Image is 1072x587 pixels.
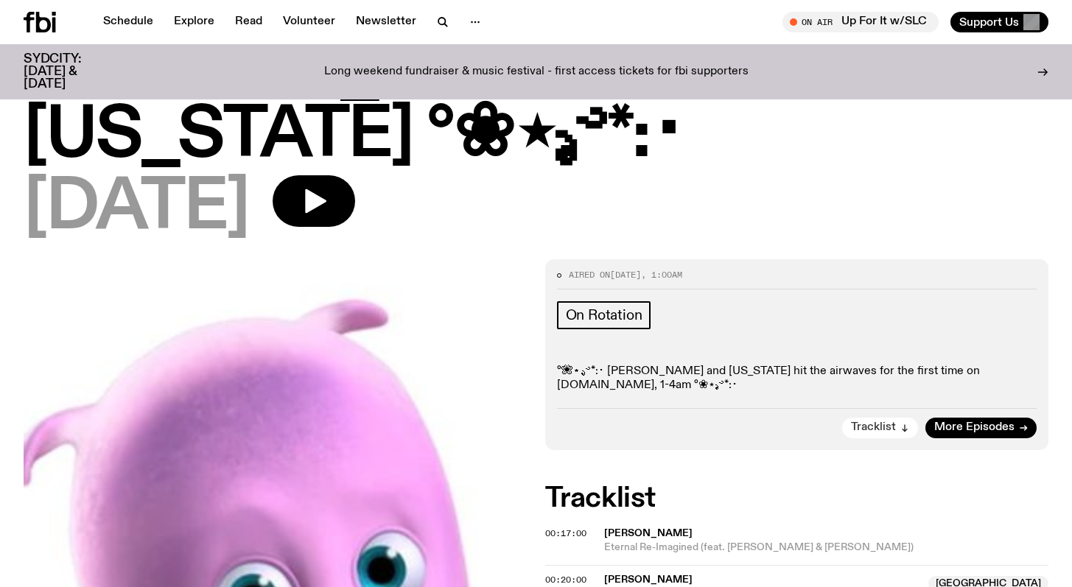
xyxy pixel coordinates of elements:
span: On Rotation [566,307,642,323]
span: 00:17:00 [545,527,586,539]
button: 00:17:00 [545,530,586,538]
button: On AirUp For It w/SLC [782,12,939,32]
span: , 1:00am [641,269,682,281]
p: Long weekend fundraiser & music festival - first access tickets for fbi supporters [324,66,749,79]
span: [DATE] [24,175,249,242]
button: Tracklist [842,418,918,438]
button: Support Us [950,12,1048,32]
p: °❀⋆.ೃ࿔*:･ [PERSON_NAME] and [US_STATE] hit the airwaves for the first time on [DOMAIN_NAME], 1-4a... [557,365,1037,393]
a: More Episodes [925,418,1037,438]
a: Explore [165,12,223,32]
h3: SYDCITY: [DATE] & [DATE] [24,53,118,91]
button: 00:20:00 [545,576,586,584]
span: More Episodes [934,422,1015,433]
h2: Tracklist [545,485,1049,512]
a: On Rotation [557,301,651,329]
span: [PERSON_NAME] [604,528,693,538]
span: 00:20:00 [545,574,586,586]
a: Newsletter [347,12,425,32]
span: [PERSON_NAME] [604,574,693,585]
a: Volunteer [274,12,344,32]
span: [DATE] [610,269,641,281]
span: Aired on [569,269,610,281]
span: Tracklist [851,422,896,433]
span: Eternal Re-Imagined (feat. [PERSON_NAME] & [PERSON_NAME]) [604,541,1049,555]
a: Schedule [94,12,162,32]
span: Support Us [959,15,1019,29]
a: Read [226,12,271,32]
